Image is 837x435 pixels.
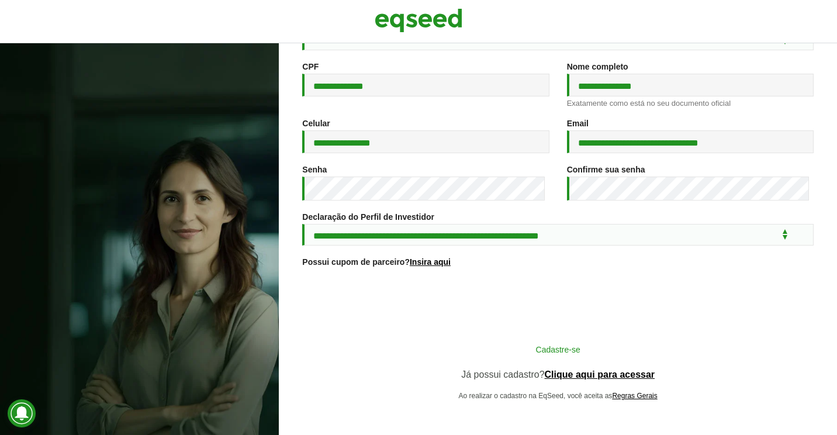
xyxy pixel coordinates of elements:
[469,281,647,326] iframe: reCAPTCHA
[302,119,330,127] label: Celular
[406,392,710,400] p: Ao realizar o cadastro na EqSeed, você aceita as
[406,369,710,380] p: Já possui cadastro?
[410,258,451,266] a: Insira aqui
[567,99,814,107] div: Exatamente como está no seu documento oficial
[612,392,657,399] a: Regras Gerais
[302,213,434,221] label: Declaração do Perfil de Investidor
[302,258,451,266] label: Possui cupom de parceiro?
[545,370,655,379] a: Clique aqui para acessar
[567,165,645,174] label: Confirme sua senha
[567,119,589,127] label: Email
[406,338,710,360] button: Cadastre-se
[567,63,628,71] label: Nome completo
[302,63,319,71] label: CPF
[375,6,462,35] img: EqSeed Logo
[302,165,327,174] label: Senha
